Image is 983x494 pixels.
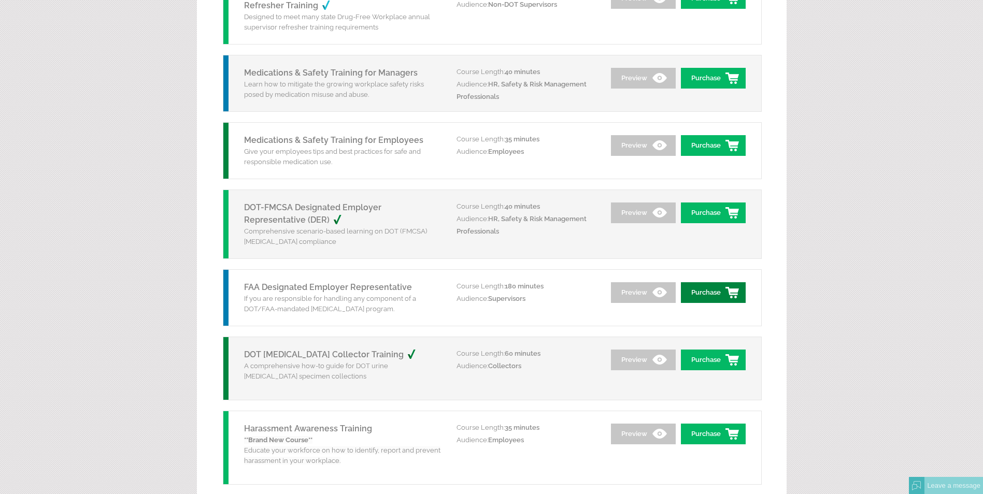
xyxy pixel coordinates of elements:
[488,1,557,8] span: Non-DOT Supervisors
[681,68,746,89] a: Purchase
[457,213,596,238] p: Audience:
[924,477,983,494] div: Leave a message
[457,347,596,360] p: Course Length:
[611,68,676,89] a: Preview
[505,424,539,431] span: 35 minutes
[681,424,746,444] a: Purchase
[681,350,746,370] a: Purchase
[912,481,921,490] img: Offline
[244,148,421,166] span: Give your employees tips and best practices for safe and responsible medication use.
[457,80,587,100] span: HR, Safety & Risk Management Professionals
[488,436,524,444] span: Employees
[681,282,746,303] a: Purchase
[611,282,676,303] a: Preview
[505,202,540,210] span: 40 minutes
[244,227,427,245] span: Comprehensive scenario-based learning on DOT (FMCSA) [MEDICAL_DATA] compliance
[457,66,596,78] p: Course Length:
[244,80,424,98] span: Learn how to mitigate the growing workplace safety risks posed by medication misuse and abuse.
[457,434,596,446] p: Audience:
[244,436,440,464] span: Educate your workforce on how to identify, report and prevent harassment in your workplace.
[611,135,676,156] a: Preview
[457,422,596,434] p: Course Length:
[244,294,441,314] p: If you are responsible for handling any component of a DOT/FAA-mandated [MEDICAL_DATA] program.
[244,68,418,78] a: Medications & Safety Training for Managers
[611,350,676,370] a: Preview
[244,135,423,145] a: Medications & Safety Training for Employees
[681,202,746,223] a: Purchase
[244,350,427,359] a: DOT [MEDICAL_DATA] Collector Training
[244,13,430,31] span: Designed to meet many state Drug-Free Workplace annual supervisor refresher training requirements
[681,135,746,156] a: Purchase
[457,293,596,305] p: Audience:
[457,215,587,235] span: HR, Safety & Risk Management Professionals
[611,202,676,223] a: Preview
[488,148,524,155] span: Employees
[244,282,412,292] a: FAA Designated Employer Representative
[488,362,521,370] span: Collectors
[457,360,596,372] p: Audience:
[505,282,544,290] span: 180 minutes
[244,361,441,382] p: A comprehensive how-to guide for DOT urine [MEDICAL_DATA] specimen collections
[488,295,525,302] span: Supervisors
[457,146,596,158] p: Audience:
[457,280,596,293] p: Course Length:
[244,436,312,444] strong: **Brand New Course**
[505,350,540,357] span: 60 minutes
[457,133,596,146] p: Course Length:
[457,200,596,213] p: Course Length:
[244,202,381,225] a: DOT-FMCSA Designated Employer Representative (DER)
[505,135,539,143] span: 35 minutes
[457,78,596,103] p: Audience:
[505,68,540,76] span: 40 minutes
[611,424,676,444] a: Preview
[244,424,372,433] a: Harassment Awareness Training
